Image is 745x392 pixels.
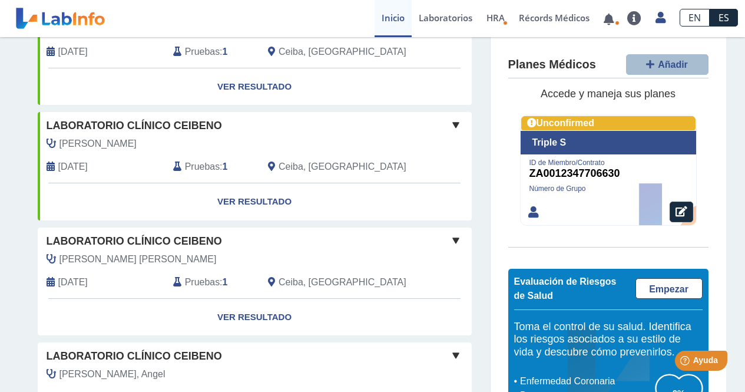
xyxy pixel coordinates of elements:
[47,233,222,249] span: Laboratorio Clínico Ceibeno
[223,162,228,172] b: 1
[649,284,688,294] span: Empezar
[58,160,88,174] span: 2020-05-16
[185,45,220,59] span: Pruebas
[279,160,406,174] span: Ceiba, PR
[541,88,676,100] span: Accede y maneja sus planes
[185,275,220,289] span: Pruebas
[38,68,472,106] a: Ver Resultado
[635,278,703,299] a: Empezar
[223,277,228,287] b: 1
[38,183,472,220] a: Ver Resultado
[279,275,406,289] span: Ceiba, PR
[514,321,703,359] h5: Toma el control de su salud. Identifica los riesgos asociados a su estilo de vida y descubre cómo...
[680,9,710,27] a: EN
[164,160,259,174] div: :
[59,252,217,266] span: Mansilla Letelier, Paola
[185,160,220,174] span: Pruebas
[514,276,617,301] span: Evaluación de Riesgos de Salud
[517,374,655,388] li: Enfermedad Coronaria
[164,275,259,289] div: :
[710,9,738,27] a: ES
[640,346,732,379] iframe: Help widget launcher
[508,58,596,72] h4: Planes Médicos
[47,118,222,134] span: Laboratorio Clínico Ceibeno
[223,47,228,57] b: 1
[58,45,88,59] span: 2020-10-19
[47,348,222,364] span: Laboratorio Clínico Ceibeno
[486,12,505,24] span: HRA
[658,60,688,70] span: Añadir
[164,45,259,59] div: :
[626,55,708,75] button: Añadir
[38,299,472,336] a: Ver Resultado
[58,275,88,289] span: 2025-08-16
[59,137,137,151] span: Medestomas, Grace
[279,45,406,59] span: Ceiba, PR
[59,367,165,381] span: Ortiz Ortega, Angel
